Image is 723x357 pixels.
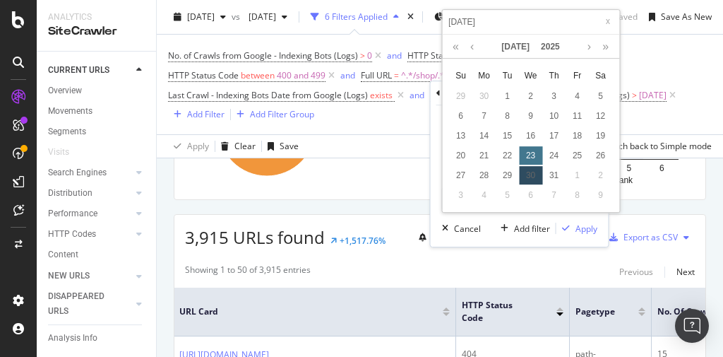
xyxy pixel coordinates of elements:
[542,185,566,205] td: August 7, 2025
[48,104,146,119] a: Movements
[519,127,542,145] div: 16
[361,69,392,81] span: Full URL
[589,165,612,185] td: August 2, 2025
[187,108,225,120] div: Add Filter
[519,146,542,165] td: July 23, 2025
[277,66,325,86] span: 400 and 499
[168,49,358,62] span: No. of Crawls from Google - Indexing Bots (Logs)
[566,146,589,165] td: July 25, 2025
[472,107,496,125] div: 7
[449,146,472,165] div: 20
[519,107,542,125] div: 9
[472,185,496,205] td: August 4, 2025
[168,135,209,158] button: Apply
[496,106,519,126] td: July 8, 2025
[168,6,232,28] button: [DATE]
[675,309,709,343] div: Open Intercom Messenger
[48,186,132,201] a: Distribution
[632,89,637,101] span: >
[589,146,612,165] td: July 26, 2025
[575,305,617,318] span: pagetype
[449,106,472,126] td: July 6, 2025
[542,65,566,86] th: Thu
[619,264,653,281] button: Previous
[542,146,566,165] td: July 24, 2025
[449,65,472,86] th: Sun
[496,65,519,86] th: Tue
[305,6,405,28] button: 6 Filters Applied
[387,49,402,62] div: and
[597,135,712,158] button: Switch back to Simple mode
[325,11,388,23] div: 6 Filters Applied
[340,235,386,247] div: +1,517.76%
[589,69,612,82] span: Sa
[449,126,472,146] td: July 13, 2025
[566,165,589,185] td: August 1, 2025
[449,107,472,125] div: 6
[48,289,132,319] a: DISAPPEARED URLS
[519,146,542,165] div: 23
[48,145,83,160] a: Visits
[643,6,712,28] button: Save As New
[542,87,566,105] div: 3
[519,65,542,86] th: Wed
[48,331,97,346] div: Analysis Info
[462,299,535,324] span: HTTP Status Code
[472,146,496,165] div: 21
[519,87,542,105] div: 2
[514,223,550,235] div: Add filter
[639,86,667,105] span: [DATE]
[449,35,462,59] a: Last year (Control + left)
[387,49,402,62] button: and
[187,11,215,23] span: 2025 Sep. 2nd
[542,186,566,204] div: 7
[519,69,542,82] span: We
[542,127,566,145] div: 17
[234,140,256,152] div: Clear
[519,185,542,205] td: August 6, 2025
[496,127,519,145] div: 15
[542,166,566,185] div: 31
[48,227,96,242] div: HTTP Codes
[496,69,519,82] span: Tu
[619,266,653,278] div: Previous
[215,135,256,158] button: Clear
[566,107,589,125] div: 11
[250,108,314,120] div: Add Filter Group
[472,106,496,126] td: July 7, 2025
[589,126,612,146] td: July 19, 2025
[394,69,399,81] span: =
[449,166,472,185] div: 27
[48,83,146,98] a: Overview
[449,86,472,106] td: June 29, 2025
[519,186,542,204] div: 6
[401,66,450,86] span: ^.*/shop/.*$
[472,186,496,204] div: 4
[48,206,132,221] a: Performance
[661,11,712,23] div: Save As New
[566,106,589,126] td: July 11, 2025
[449,186,472,204] div: 3
[496,87,519,105] div: 1
[48,247,146,262] a: Content
[566,65,589,86] th: Fri
[496,166,519,185] div: 29
[168,69,239,81] span: HTTP Status Code
[280,140,299,152] div: Save
[589,107,612,125] div: 12
[48,165,132,180] a: Search Engines
[519,166,542,185] div: 30
[589,186,612,204] div: 9
[496,146,519,165] td: July 22, 2025
[436,221,481,235] button: Cancel
[472,146,496,165] td: July 21, 2025
[566,146,589,165] div: 25
[454,223,481,235] div: Cancel
[48,124,86,139] div: Segments
[589,146,612,165] div: 26
[556,221,597,235] button: Apply
[48,331,146,346] a: Analysis Info
[496,186,519,204] div: 5
[535,35,566,59] a: 2025
[589,65,612,86] th: Sat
